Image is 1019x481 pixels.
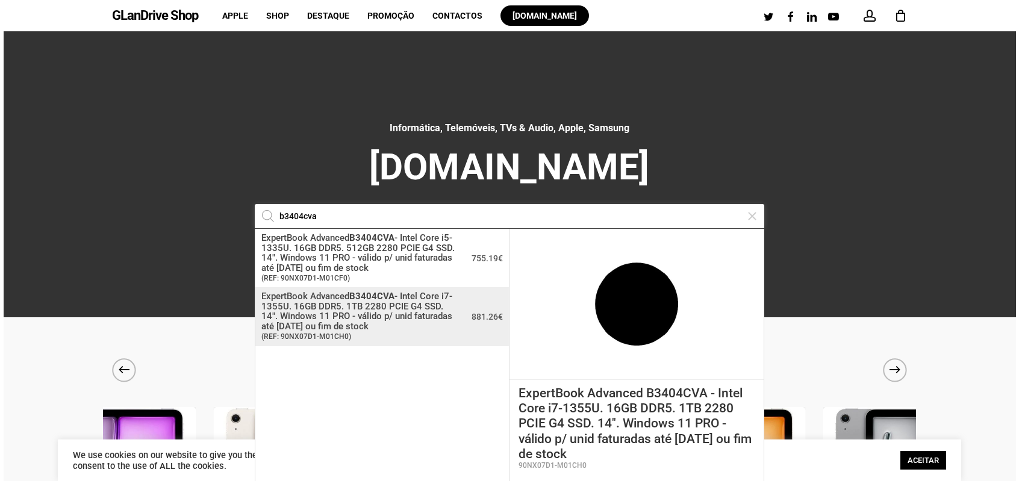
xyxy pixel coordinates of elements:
[261,332,351,342] span: (REF: 90NX07D1-M01CH0)
[112,9,198,22] a: GLanDrive Shop
[261,273,350,284] span: (REF: 90NX07D1-M01CF0)
[894,9,907,22] a: Cart
[255,287,509,346] a: ExpertBook AdvancedB3404CVA- Intel Core i7-1355U. 16GB DDR5. 1TB 2280 PCIE G4 SSD. 14". Windows 1...
[349,232,394,243] strong: B3404CVA
[112,358,136,382] button: Previous
[261,233,462,273] span: ExpertBook Advanced - Intel Core i5-1335U. 16GB DDR5. 512GB 2280 PCIE G4 SSD. 14". Windows 11 PRO...
[73,450,684,471] div: We use cookies on our website to give you the most relevant experience by remembering your prefer...
[519,462,755,470] span: 90NX07D1-M01CH0
[472,312,503,321] bdi: 881.26
[255,229,509,287] a: ExpertBook AdvancedB3404CVA- Intel Core i5-1335U. 16GB DDR5. 512GB 2280 PCIE G4 SSD. 14". Windows...
[266,11,289,20] a: Shop
[513,11,577,20] span: [DOMAIN_NAME]
[261,291,462,331] span: ExpertBook Advanced - Intel Core i7-1355U. 16GB DDR5. 1TB 2280 PCIE G4 SSD. 14". Windows 11 PRO -...
[432,11,482,20] a: Contactos
[498,312,503,321] span: €
[472,253,503,263] bdi: 755.19
[222,11,248,20] a: Apple
[500,11,589,20] a: [DOMAIN_NAME]
[509,229,764,380] a: ExpertBook Advanced B3404CVA - Intel Core i7-1355U. 16GB DDR5. 1TB 2280 PCIE G4 SSD. 14
[367,11,414,20] a: Promoção
[900,451,946,470] a: ACEITAR
[561,229,712,379] img: ExpertBook Advanced B3404CVA - Intel Core i7-1355U. 16GB DDR5. 1TB 2280 PCIE G4 SSD. 14
[103,356,915,383] h2: Destaque
[883,358,907,382] button: Next
[255,204,764,228] input: Procurar por produtos...
[349,291,394,302] strong: B3404CVA
[519,386,755,462] a: ExpertBook Advanced B3404CVA - Intel Core i7-1355U. 16GB DDR5. 1TB 2280 PCIE G4 SSD. 14". Windows...
[255,120,764,136] h5: Informática, Telemóveis, TVs & Audio, Apple, Samsung
[498,253,503,263] span: €
[307,11,349,20] a: Destaque
[255,145,764,190] h1: [DOMAIN_NAME]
